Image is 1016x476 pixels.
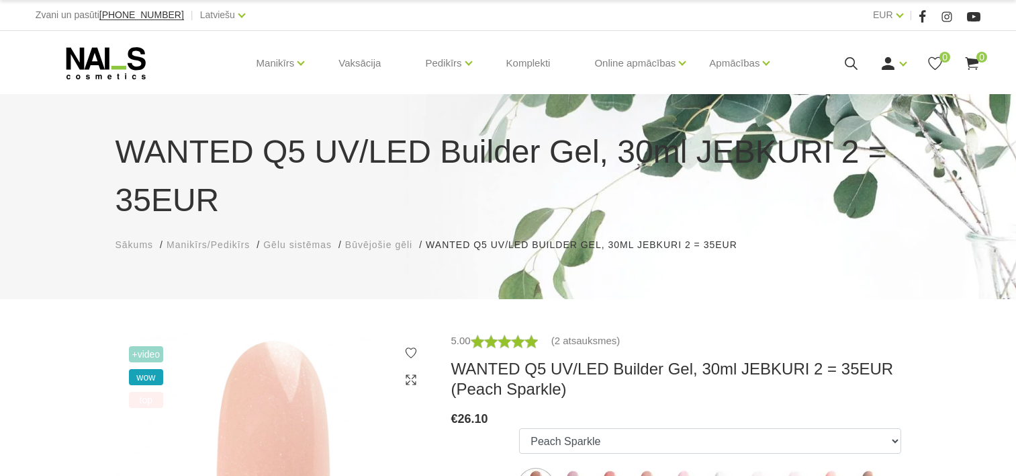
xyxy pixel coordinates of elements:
span: 5.00 [451,335,471,346]
span: Būvējošie gēli [345,239,412,250]
span: Manikīrs/Pedikīrs [167,239,250,250]
a: 0 [927,55,943,72]
a: Manikīrs/Pedikīrs [167,238,250,252]
span: Sākums [116,239,154,250]
span: top [129,392,164,408]
div: Zvani un pasūti [36,7,184,24]
h1: WANTED Q5 UV/LED Builder Gel, 30ml JEBKURI 2 = 35EUR [116,128,901,225]
a: [PHONE_NUMBER] [99,10,184,20]
span: 0 [939,52,950,63]
a: Pedikīrs [425,36,461,90]
a: Apmācības [709,36,759,90]
a: EUR [873,7,893,23]
a: Online apmācības [594,36,676,90]
a: Vaksācija [328,31,391,95]
a: Gēlu sistēmas [263,238,332,252]
span: 26.10 [458,412,488,426]
a: Manikīrs [257,36,295,90]
span: | [191,7,193,24]
a: Būvējošie gēli [345,238,412,252]
span: Gēlu sistēmas [263,239,332,250]
a: Komplekti [496,31,561,95]
span: wow [129,369,164,385]
h3: WANTED Q5 UV/LED Builder Gel, 30ml JEBKURI 2 = 35EUR (Peach Sparkle) [451,359,901,399]
a: (2 atsauksmes) [551,333,620,349]
span: € [451,412,458,426]
span: | [910,7,913,24]
span: +Video [129,346,164,362]
a: 0 [964,55,980,72]
li: WANTED Q5 UV/LED Builder Gel, 30ml JEBKURI 2 = 35EUR [426,238,751,252]
span: [PHONE_NUMBER] [99,9,184,20]
span: 0 [976,52,987,63]
a: Latviešu [200,7,235,23]
a: Sākums [116,238,154,252]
